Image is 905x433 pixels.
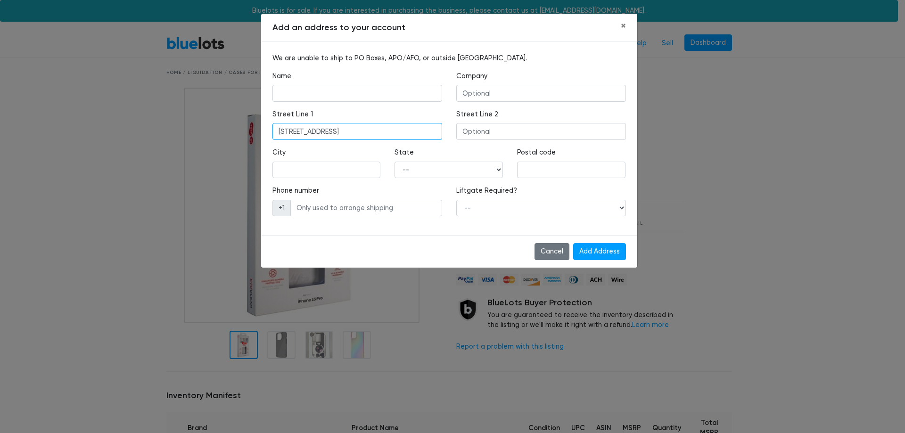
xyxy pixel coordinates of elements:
button: Cancel [535,243,569,260]
label: Phone number [272,186,319,196]
label: Liftgate Required? [456,186,517,196]
label: Company [456,71,487,82]
label: City [272,147,286,158]
label: Street Line 1 [272,109,313,120]
p: We are unable to ship to PO Boxes, APO/AFO, or outside [GEOGRAPHIC_DATA]. [272,53,626,64]
span: × [621,20,626,32]
input: Optional [456,123,626,140]
label: Postal code [517,147,556,158]
input: Only used to arrange shipping [290,200,442,217]
label: Street Line 2 [456,109,498,120]
input: Optional [456,85,626,102]
h5: Add an address to your account [272,21,405,34]
label: Name [272,71,291,82]
input: Add Address [573,243,626,260]
span: +1 [272,200,291,217]
label: State [395,147,414,158]
button: Close [613,14,633,39]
